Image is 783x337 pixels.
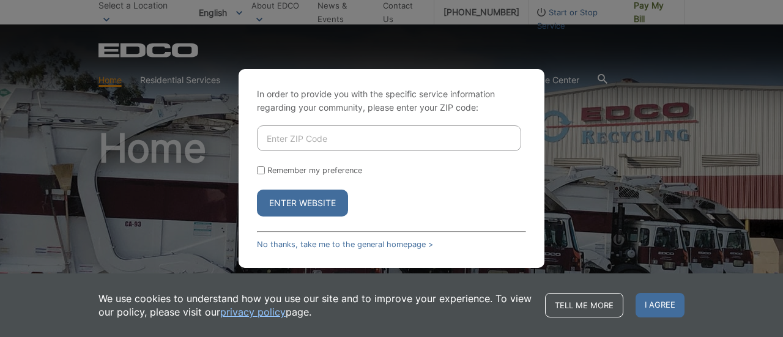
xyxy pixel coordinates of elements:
[257,240,433,249] a: No thanks, take me to the general homepage >
[257,87,526,114] p: In order to provide you with the specific service information regarding your community, please en...
[98,292,533,319] p: We use cookies to understand how you use our site and to improve your experience. To view our pol...
[220,305,286,319] a: privacy policy
[257,125,521,151] input: Enter ZIP Code
[636,293,685,317] span: I agree
[257,190,348,217] button: Enter Website
[267,166,362,175] label: Remember my preference
[545,293,623,317] a: Tell me more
